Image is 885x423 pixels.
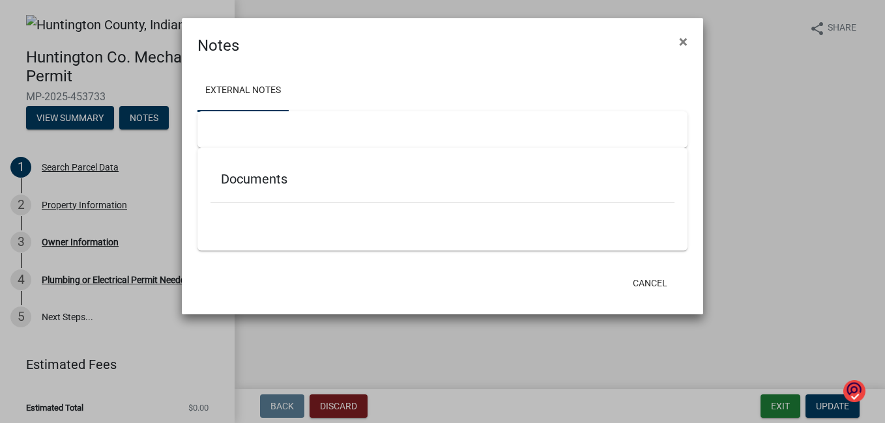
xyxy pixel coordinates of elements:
[221,171,664,187] h5: Documents
[622,271,678,295] button: Cancel
[197,70,289,112] a: External Notes
[679,33,688,51] span: ×
[843,379,865,403] img: o1IwAAAABJRU5ErkJggg==
[197,34,239,57] h4: Notes
[669,23,698,60] button: Close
